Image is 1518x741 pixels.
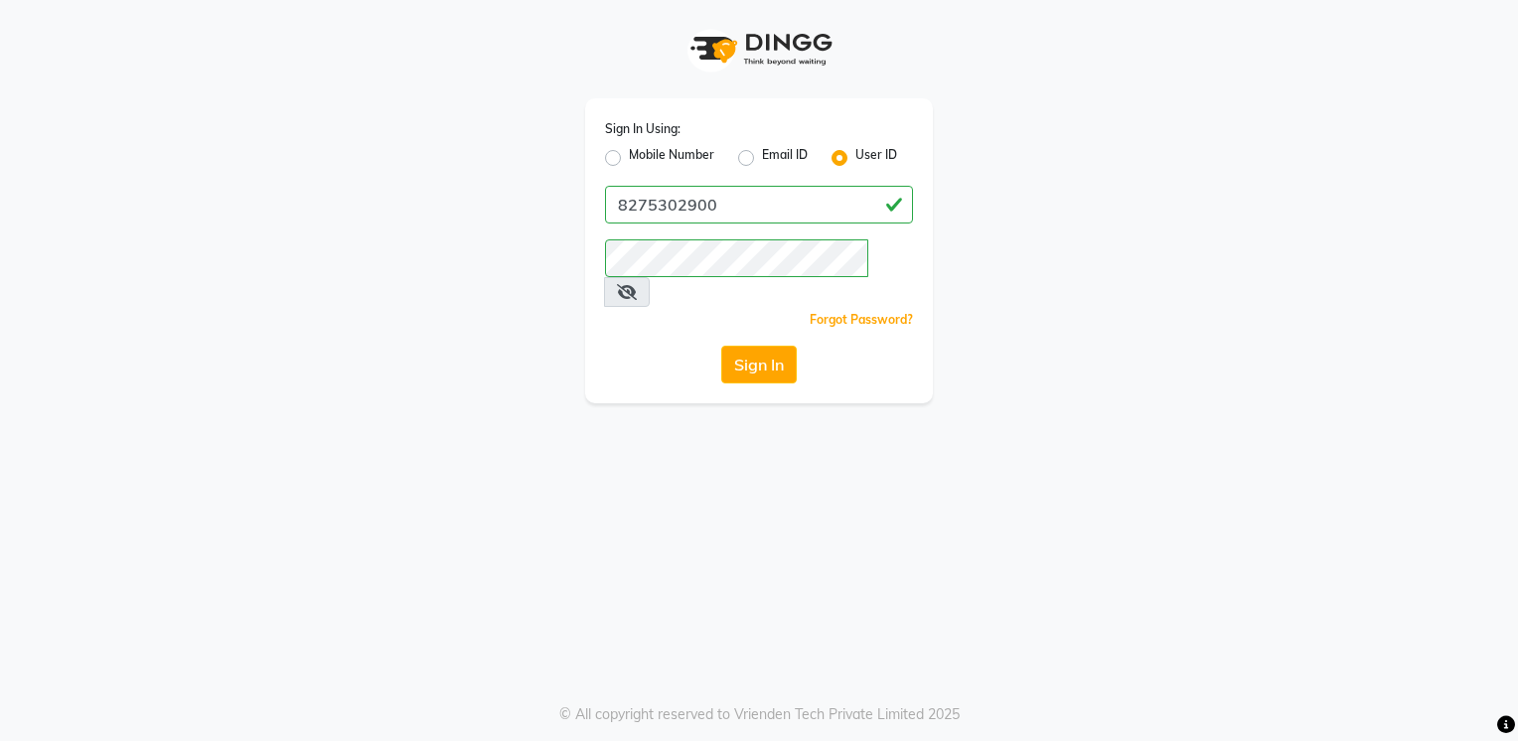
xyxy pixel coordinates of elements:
label: Email ID [762,146,808,170]
input: Username [605,186,913,223]
input: Username [605,239,868,277]
img: logo1.svg [680,20,838,78]
label: User ID [855,146,897,170]
label: Sign In Using: [605,120,681,138]
button: Sign In [721,346,797,383]
label: Mobile Number [629,146,714,170]
a: Forgot Password? [810,312,913,327]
